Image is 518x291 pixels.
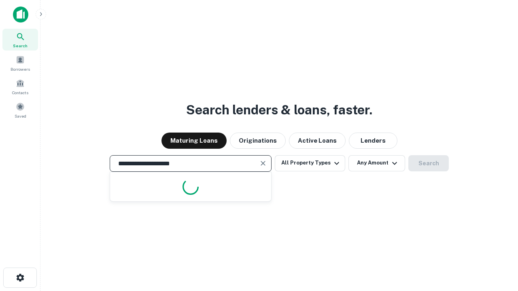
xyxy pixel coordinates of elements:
[2,52,38,74] a: Borrowers
[2,29,38,51] a: Search
[230,133,286,149] button: Originations
[13,6,28,23] img: capitalize-icon.png
[275,155,345,171] button: All Property Types
[257,158,269,169] button: Clear
[2,76,38,97] a: Contacts
[349,133,397,149] button: Lenders
[348,155,405,171] button: Any Amount
[289,133,346,149] button: Active Loans
[2,99,38,121] a: Saved
[15,113,26,119] span: Saved
[478,226,518,265] iframe: Chat Widget
[12,89,28,96] span: Contacts
[13,42,28,49] span: Search
[161,133,227,149] button: Maturing Loans
[11,66,30,72] span: Borrowers
[186,100,372,120] h3: Search lenders & loans, faster.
